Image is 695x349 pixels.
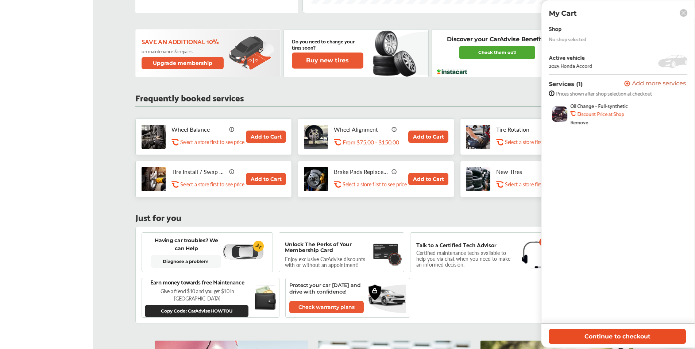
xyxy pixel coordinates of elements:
[416,251,516,266] p: Certified maintenance techs available to help you via chat when you need to make an informed deci...
[150,278,244,286] p: Earn money towards free Maintenance
[372,27,420,79] img: new-tire.a0c7fe23.svg
[496,168,551,175] p: New Tires
[343,139,399,146] p: From $75.00 - $150.00
[135,94,244,101] p: Frequently booked services
[151,236,222,252] p: Having car troubles? We can Help
[292,53,365,69] a: Buy new tires
[466,125,490,149] img: tire-rotation-thumb.jpg
[549,81,583,88] p: Services (1)
[289,301,364,313] a: Check warranty plans
[289,282,370,295] p: Protect your car [DATE] and drive with confidence!
[408,131,448,143] button: Add to Cart
[285,241,370,253] p: Unlock The Perks of Your Membership Card
[466,167,490,191] img: new-tires-thumb.jpg
[142,37,225,45] p: Save an additional 10%
[505,181,569,188] p: Select a store first to see price
[391,126,397,132] img: info_icon_vector.svg
[304,125,328,149] img: wheel-alignment-thumb.jpg
[142,167,166,191] img: tire-install-swap-tires-thumb.jpg
[142,48,225,54] p: on maintenance & repairs
[145,305,248,317] button: Copy Code: CarAdviseHOWTOU
[658,55,687,68] img: placeholder_car.5a1ece94.svg
[549,54,592,61] div: Active vehicle
[368,284,406,314] img: bg-ellipse.2da0866b.svg
[292,38,363,50] p: Do you need to change your tires soon?
[142,125,166,149] img: tire-wheel-balance-thumb.jpg
[549,63,592,69] div: 2025 Honda Accord
[151,255,221,268] a: Diagnose a problem
[229,168,235,174] img: info_icon_vector.svg
[570,103,628,109] span: Oil Change - Full-synthetic
[142,57,224,69] button: Upgrade membership
[624,81,687,88] a: Add more services
[522,241,548,268] img: headphones.1b115f31.svg
[135,213,181,220] p: Just for you
[292,53,363,69] button: Buy new tires
[416,241,497,248] p: Talk to a Certified Tech Advisor
[171,126,226,133] p: Wheel Balance
[222,244,264,260] img: diagnose-vehicle.c84bcb0a.svg
[552,106,567,122] img: oil-change-thumb.jpg
[171,168,226,175] p: Tire Install / Swap Tires
[246,131,286,143] button: Add to Cart
[624,81,686,88] button: Add more services
[632,81,686,88] span: Add more services
[368,284,382,301] img: warranty.a715e77d.svg
[549,9,576,18] p: My Cart
[229,126,235,132] img: info_icon_vector.svg
[373,241,398,261] img: maintenance-card.27cfeff5.svg
[505,139,569,146] p: Select a store first to see price
[556,90,652,96] span: Prices shown after shop selection at checkout
[246,173,286,185] button: Add to Cart
[387,252,402,266] img: badge.f18848ea.svg
[436,69,468,74] img: instacart-logo.217963cc.svg
[253,241,264,252] img: cardiogram-logo.18e20815.svg
[447,35,547,43] p: Discover your CarAdvise Benefits!
[334,126,389,133] p: Wheel Alignment
[372,288,378,294] img: lock-icon.a4a4a2b2.svg
[549,329,686,344] button: Continue to checkout
[334,168,389,175] p: Brake Pads Replacement
[343,181,406,188] p: Select a store first to see price
[180,139,244,146] p: Select a store first to see price
[570,119,588,125] div: Remove
[549,36,586,42] div: No shop selected
[391,168,397,174] img: info_icon_vector.svg
[408,173,448,185] button: Add to Cart
[229,36,274,70] img: update-membership.81812027.svg
[496,126,551,133] p: Tire Rotation
[459,46,535,59] a: Check them out!
[368,286,406,309] img: vehicle.3f86c5e7.svg
[539,238,548,247] img: check-icon.521c8815.svg
[549,23,561,33] div: Shop
[304,167,328,191] img: brake-pads-replacement-thumb.jpg
[145,287,250,302] p: Give a friend $10 and you get $10 in [GEOGRAPHIC_DATA]
[549,90,555,96] img: info-strock.ef5ea3fe.svg
[255,285,276,310] img: black-wallet.e93b9b5d.svg
[180,181,244,188] p: Select a store first to see price
[577,111,624,117] b: Discount Price at Shop
[285,256,372,268] p: Enjoy exclusive CarAdvise discounts with or without an appointment!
